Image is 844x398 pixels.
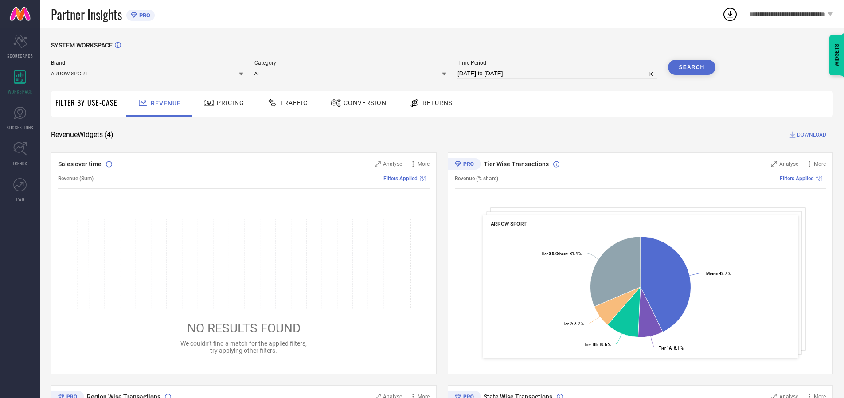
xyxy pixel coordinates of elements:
span: Category [254,60,447,66]
span: SYSTEM WORKSPACE [51,42,113,49]
span: DOWNLOAD [797,130,826,139]
span: Revenue (Sum) [58,176,94,182]
span: Revenue (% share) [455,176,498,182]
span: Traffic [280,99,308,106]
svg: Zoom [771,161,777,167]
span: Pricing [217,99,244,106]
span: More [418,161,430,167]
span: Time Period [457,60,657,66]
span: Filter By Use-Case [55,98,117,108]
span: Revenue Widgets ( 4 ) [51,130,113,139]
tspan: Tier 3 & Others [540,251,567,256]
text: : 10.6 % [583,342,610,347]
tspan: Tier 1B [583,342,596,347]
span: WORKSPACE [8,88,32,95]
span: Filters Applied [780,176,814,182]
div: Premium [448,158,481,172]
span: SUGGESTIONS [7,124,34,131]
span: Analyse [779,161,798,167]
span: | [824,176,826,182]
span: FWD [16,196,24,203]
span: Partner Insights [51,5,122,23]
span: Analyse [383,161,402,167]
span: TRENDS [12,160,27,167]
button: Search [668,60,716,75]
text: : 42.7 % [706,271,731,276]
span: Filters Applied [383,176,418,182]
span: Sales over time [58,160,102,168]
span: ARROW SPORT [490,221,527,227]
span: Brand [51,60,243,66]
span: Tier Wise Transactions [484,160,549,168]
tspan: Tier 1A [658,346,672,351]
text: : 31.4 % [540,251,581,256]
text: : 8.1 % [658,346,683,351]
span: PRO [137,12,150,19]
span: We couldn’t find a match for the applied filters, try applying other filters. [180,340,307,354]
span: Returns [422,99,453,106]
span: SCORECARDS [7,52,33,59]
tspan: Tier 2 [562,321,572,326]
span: | [428,176,430,182]
input: Select time period [457,68,657,79]
span: Conversion [344,99,387,106]
span: Revenue [151,100,181,107]
span: NO RESULTS FOUND [187,321,301,336]
svg: Zoom [375,161,381,167]
tspan: Metro [706,271,716,276]
span: More [814,161,826,167]
text: : 7.2 % [562,321,584,326]
div: Open download list [722,6,738,22]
